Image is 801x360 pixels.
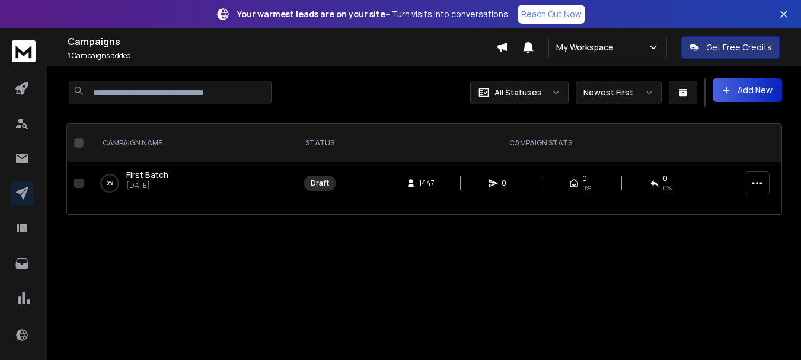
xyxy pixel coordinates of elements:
[706,42,772,53] p: Get Free Credits
[576,81,662,104] button: Newest First
[68,50,71,60] span: 1
[311,179,329,188] div: Draft
[68,34,496,49] h1: Campaigns
[88,124,296,162] th: CAMPAIGN NAME
[521,8,582,20] p: Reach Out Now
[419,179,435,188] span: 1447
[126,169,168,180] span: First Batch
[237,8,385,20] strong: Your warmest leads are on your site
[518,5,585,24] a: Reach Out Now
[126,181,168,190] p: [DATE]
[344,124,738,162] th: CAMPAIGN STATS
[107,177,113,189] p: 0 %
[582,183,591,193] span: 0%
[237,8,508,20] p: – Turn visits into conversations
[713,78,782,102] button: Add New
[502,179,513,188] span: 0
[556,42,618,53] p: My Workspace
[88,162,296,205] td: 0%First Batch[DATE]
[12,40,36,62] img: logo
[494,87,542,98] p: All Statuses
[296,124,344,162] th: STATUS
[663,174,668,183] span: 0
[681,36,780,59] button: Get Free Credits
[582,174,587,183] span: 0
[663,183,672,193] span: 0%
[68,51,496,60] p: Campaigns added
[126,169,168,181] a: First Batch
